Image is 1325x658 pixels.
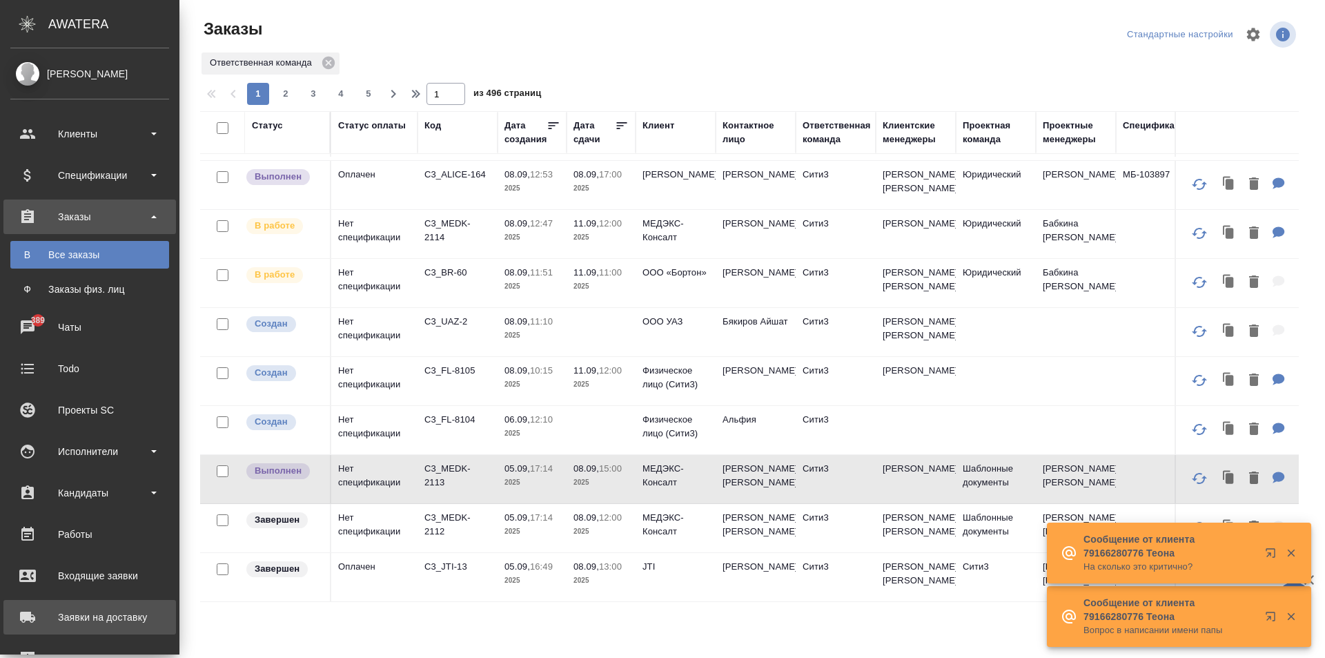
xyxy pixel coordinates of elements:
[642,217,709,244] p: МЕДЭКС-Консалт
[1270,21,1299,48] span: Посмотреть информацию
[331,608,418,657] td: Нет спецификации
[1036,455,1116,503] td: [PERSON_NAME] [PERSON_NAME]
[1183,462,1216,495] button: Обновить
[599,561,622,572] p: 13:00
[1043,119,1109,146] div: Проектные менеджеры
[876,504,956,552] td: [PERSON_NAME] [PERSON_NAME]
[1216,416,1242,444] button: Клонировать
[504,119,547,146] div: Дата создания
[252,119,283,133] div: Статус
[1183,168,1216,201] button: Обновить
[803,119,871,146] div: Ответственная команда
[10,124,169,144] div: Клиенты
[642,266,709,280] p: ООО «Бортон»
[504,378,560,391] p: 2025
[200,18,262,40] span: Заказы
[573,512,599,523] p: 08.09,
[876,210,956,258] td: [PERSON_NAME]
[10,400,169,420] div: Проекты SC
[599,463,622,474] p: 15:00
[245,315,323,333] div: Выставляется автоматически при создании заказа
[1257,539,1290,572] button: Открыть в новой вкладке
[1242,514,1266,542] button: Удалить
[1083,596,1256,623] p: Сообщение от клиента 79166280776 Теона
[1216,220,1242,248] button: Клонировать
[876,608,956,657] td: [PERSON_NAME] [PERSON_NAME]
[424,364,491,378] p: C3_FL-8105
[716,553,796,601] td: [PERSON_NAME]
[10,317,169,338] div: Чаты
[956,553,1036,601] td: Сити3
[573,119,615,146] div: Дата сдачи
[275,83,297,105] button: 2
[796,259,876,307] td: Сити3
[504,169,530,180] p: 08.09,
[255,562,300,576] p: Завершен
[530,218,553,229] p: 12:47
[573,561,599,572] p: 08.09,
[599,267,622,278] p: 11:00
[3,600,176,635] a: Заявки на доставку
[642,119,674,133] div: Клиент
[642,413,709,441] p: Физическое лицо (Сити3)
[956,455,1036,503] td: Шаблонные документы
[642,462,709,490] p: МЕДЭКС-Консалт
[876,553,956,601] td: [PERSON_NAME] [PERSON_NAME]
[716,210,796,258] td: [PERSON_NAME]
[504,574,560,588] p: 2025
[716,608,796,657] td: [PERSON_NAME]
[876,259,956,307] td: [PERSON_NAME] [PERSON_NAME]
[716,504,796,552] td: [PERSON_NAME] [PERSON_NAME]
[1183,217,1216,250] button: Обновить
[424,560,491,574] p: C3_JTI-13
[573,231,629,244] p: 2025
[716,455,796,503] td: [PERSON_NAME] [PERSON_NAME]
[530,169,553,180] p: 12:53
[1036,608,1116,657] td: [PERSON_NAME]
[504,476,560,490] p: 2025
[530,463,553,474] p: 17:14
[1216,269,1242,297] button: Клонировать
[424,266,491,280] p: C3_BR-60
[716,406,796,454] td: Альфия
[10,241,169,269] a: ВВсе заказы
[504,231,560,244] p: 2025
[331,406,418,454] td: Нет спецификации
[1242,318,1266,346] button: Удалить
[956,504,1036,552] td: Шаблонные документы
[530,414,553,425] p: 12:10
[573,169,599,180] p: 08.09,
[245,462,323,481] div: Выставляет ПМ после сдачи и проведения начислений. Последний этап для ПМа
[716,161,796,209] td: [PERSON_NAME]
[331,357,418,405] td: Нет спецификации
[956,161,1036,209] td: Юридический
[1242,465,1266,493] button: Удалить
[530,365,553,376] p: 10:15
[504,365,530,376] p: 08.09,
[1266,220,1292,248] button: Для КМ: эцп
[1036,161,1116,209] td: [PERSON_NAME]
[424,511,491,539] p: C3_MEDK-2112
[504,316,530,327] p: 08.09,
[331,210,418,258] td: Нет спецификации
[1242,269,1266,297] button: Удалить
[255,317,288,331] p: Создан
[1116,161,1196,209] td: МБ-103897
[357,87,380,101] span: 5
[956,259,1036,307] td: Юридический
[1216,514,1242,542] button: Клонировать
[1036,504,1116,552] td: [PERSON_NAME] [PERSON_NAME]
[1036,259,1116,307] td: Бабкина [PERSON_NAME]
[504,182,560,195] p: 2025
[10,607,169,628] div: Заявки на доставку
[504,280,560,293] p: 2025
[3,517,176,552] a: Работы
[956,210,1036,258] td: Юридический
[599,169,622,180] p: 17:00
[530,561,553,572] p: 16:49
[1242,171,1266,199] button: Удалить
[1277,610,1305,623] button: Закрыть
[723,119,789,146] div: Контактное лицо
[504,329,560,342] p: 2025
[245,413,323,432] div: Выставляется автоматически при создании заказа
